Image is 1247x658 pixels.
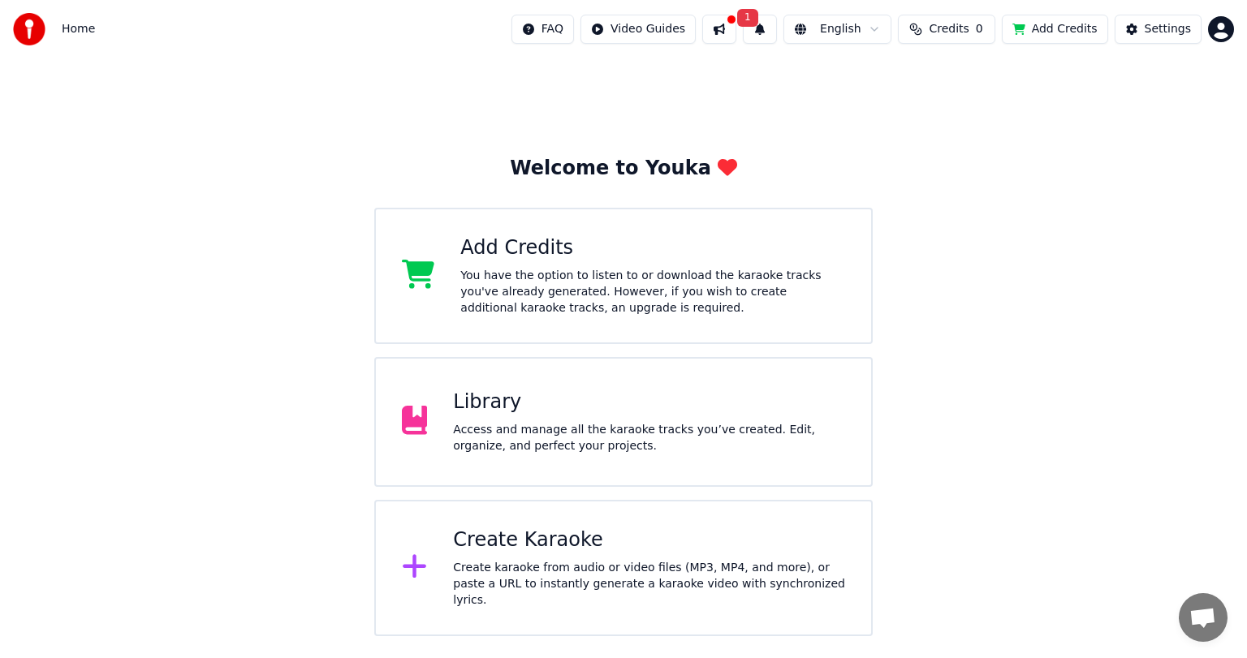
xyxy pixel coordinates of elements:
a: Open chat [1179,593,1228,642]
div: Access and manage all the karaoke tracks you’ve created. Edit, organize, and perfect your projects. [453,422,845,454]
div: Add Credits [460,235,845,261]
button: 1 [743,15,777,44]
button: Credits0 [898,15,995,44]
span: Credits [929,21,969,37]
img: youka [13,13,45,45]
div: Create karaoke from audio or video files (MP3, MP4, and more), or paste a URL to instantly genera... [453,560,845,609]
nav: breadcrumb [62,21,95,37]
div: Create Karaoke [453,527,845,553]
div: Library [453,389,845,415]
button: Settings [1115,15,1202,44]
span: Home [62,21,95,37]
div: You have the option to listen to or download the karaoke tracks you've already generated. However... [460,268,845,316]
button: FAQ [511,15,574,44]
div: Welcome to Youka [510,156,737,182]
button: Add Credits [1002,15,1108,44]
button: Video Guides [580,15,696,44]
span: 1 [737,9,758,27]
div: Settings [1145,21,1191,37]
span: 0 [976,21,983,37]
